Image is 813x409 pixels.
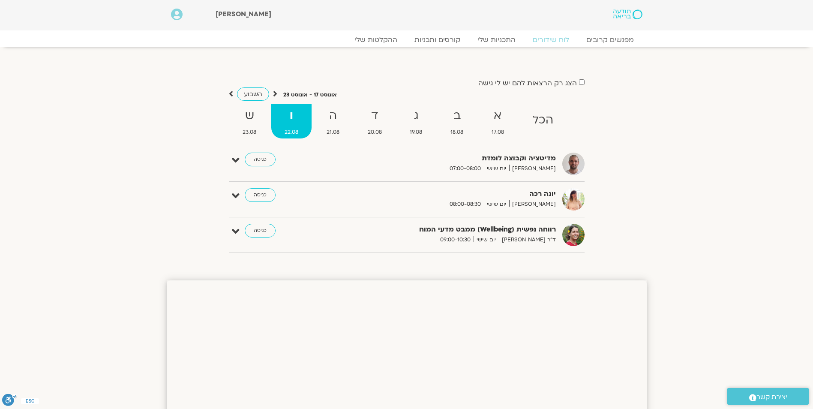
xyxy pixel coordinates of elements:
[245,153,276,166] a: כניסה
[519,111,567,130] strong: הכל
[509,164,556,173] span: [PERSON_NAME]
[437,104,477,138] a: ב18.08
[346,224,556,235] strong: רווחה נפשית (Wellbeing) ממבט מדעי המוח
[346,36,406,44] a: ההקלטות שלי
[519,104,567,138] a: הכל
[245,224,276,238] a: כניסה
[437,106,477,126] strong: ב
[354,104,395,138] a: ד20.08
[478,79,577,87] label: הצג רק הרצאות להם יש לי גישה
[474,235,499,244] span: יום שישי
[499,235,556,244] span: ד"ר [PERSON_NAME]
[397,106,436,126] strong: ג
[346,188,556,200] strong: יוגה רכה
[354,106,395,126] strong: ד
[313,106,353,126] strong: ה
[216,9,271,19] span: [PERSON_NAME]
[484,164,509,173] span: יום שישי
[230,104,270,138] a: ש23.08
[478,104,517,138] a: א17.08
[578,36,642,44] a: מפגשים קרובים
[397,128,436,137] span: 19.08
[478,106,517,126] strong: א
[230,128,270,137] span: 23.08
[271,104,312,138] a: ו22.08
[447,200,484,209] span: 08:00-08:30
[245,188,276,202] a: כניסה
[271,128,312,137] span: 22.08
[756,391,787,403] span: יצירת קשר
[447,164,484,173] span: 07:00-08:00
[727,388,809,405] a: יצירת קשר
[484,200,509,209] span: יום שישי
[346,153,556,164] strong: מדיטציה וקבוצה לומדת
[230,106,270,126] strong: ש
[406,36,469,44] a: קורסים ותכניות
[437,128,477,137] span: 18.08
[397,104,436,138] a: ג19.08
[171,36,642,44] nav: Menu
[469,36,524,44] a: התכניות שלי
[313,128,353,137] span: 21.08
[354,128,395,137] span: 20.08
[478,128,517,137] span: 17.08
[313,104,353,138] a: ה21.08
[244,90,262,98] span: השבוע
[509,200,556,209] span: [PERSON_NAME]
[283,90,337,99] p: אוגוסט 17 - אוגוסט 23
[524,36,578,44] a: לוח שידורים
[271,106,312,126] strong: ו
[237,87,269,101] a: השבוע
[437,235,474,244] span: 09:00-10:30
